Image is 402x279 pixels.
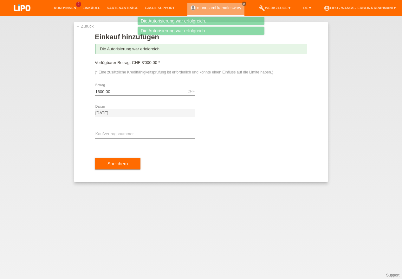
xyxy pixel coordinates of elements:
[79,6,103,10] a: Einkäufe
[138,17,264,25] div: Die Autorisierung war erfolgreich.
[95,158,140,170] button: Speichern
[256,6,294,10] a: buildWerkzeuge ▾
[107,161,128,166] span: Speichern
[324,5,330,11] i: account_circle
[76,24,94,29] a: ← Zurück
[259,5,265,11] i: build
[95,44,307,54] div: Die Autorisierung war erfolgreich.
[321,6,399,10] a: account_circleLIPO - Wangs - Erblina Rrahmani ▾
[142,6,178,10] a: E-Mail Support
[95,60,131,65] span: Verfügbarer Betrag:
[187,89,195,93] div: CHF
[386,273,399,277] a: Support
[300,6,314,10] a: DE ▾
[76,2,81,7] span: 2
[242,2,246,6] a: close
[51,6,79,10] a: Kund*innen
[6,13,38,18] a: LIPO pay
[95,33,307,41] h1: Einkauf hinzufügen
[104,6,142,10] a: Kartenanträge
[243,2,246,5] i: close
[138,27,264,35] div: Die Autorisierung war erfolgreich.
[197,5,241,10] a: munusami kamaleswary
[95,70,273,74] span: (* Eine zusätzliche Kreditfähigkeitsprüfung ist erforderlich und könnte einen Einfluss auf die Li...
